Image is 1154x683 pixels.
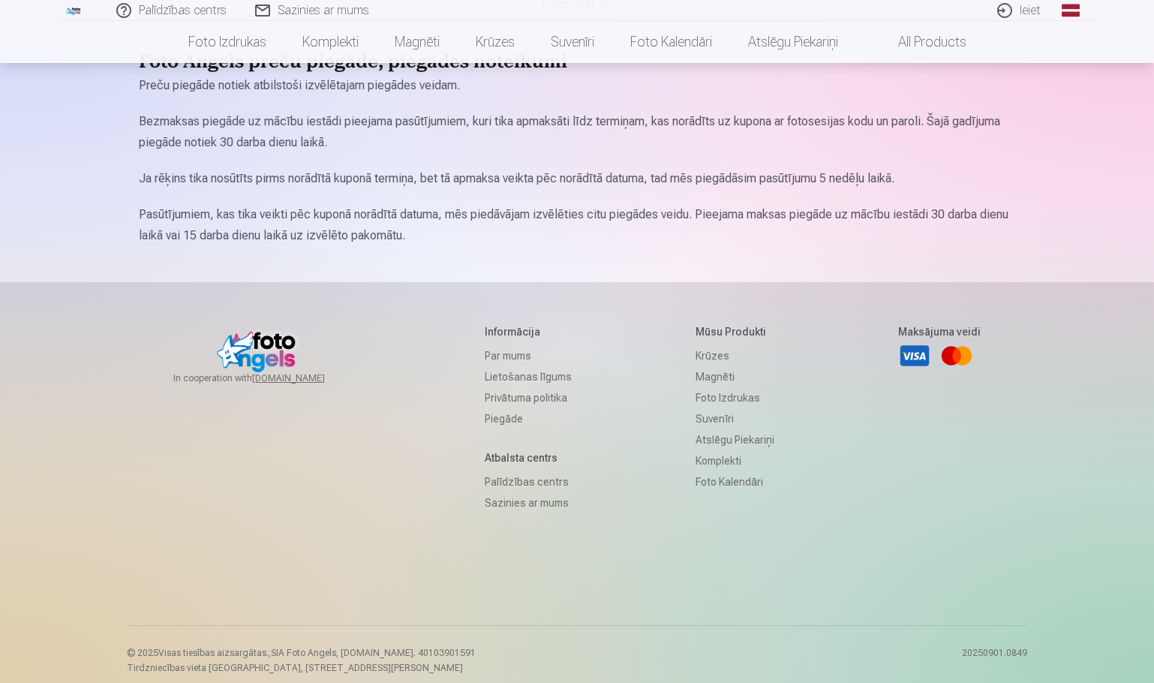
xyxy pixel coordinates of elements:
a: Magnēti [377,21,458,63]
a: Komplekti [696,450,774,471]
a: Foto izdrukas [696,387,774,408]
a: Visa [898,339,931,372]
span: SIA Foto Angels, [DOMAIN_NAME]. 40103901591 [271,648,476,658]
h5: Mūsu produkti [696,324,774,339]
a: Atslēgu piekariņi [730,21,856,63]
a: Magnēti [696,366,774,387]
a: Krūzes [696,345,774,366]
a: Krūzes [458,21,533,63]
a: Palīdzības centrs [485,471,572,492]
h2: Foto Angels preču piegāde, piegādes noteikumi [139,51,1015,75]
h5: Informācija [485,324,572,339]
p: Bezmaksas piegāde uz mācību iestādi pieejama pasūtījumiem, kuri tika apmaksāti līdz termiņam, kas... [139,111,1015,153]
p: 20250901.0849 [962,647,1027,674]
a: [DOMAIN_NAME] [252,372,361,384]
a: Sazinies ar mums [485,492,572,513]
p: Pasūtījumiem, kas tika veikti pēc kuponā norādītā datuma, mēs piedāvājam izvēlēties citu piegādes... [139,204,1015,246]
img: /fa1 [65,6,82,15]
p: Ja rēķins tika nosūtīts pirms norādītā kuponā termiņa, bet tā apmaksa veikta pēc norādītā datuma,... [139,168,1015,189]
span: In cooperation with [173,372,361,384]
a: Foto kalendāri [696,471,774,492]
a: Foto izdrukas [170,21,284,63]
a: Par mums [485,345,572,366]
p: © 2025 Visas tiesības aizsargātas. , [127,647,476,659]
a: Mastercard [940,339,973,372]
a: Suvenīri [696,408,774,429]
a: Lietošanas līgums [485,366,572,387]
a: Piegāde [485,408,572,429]
h5: Atbalsta centrs [485,450,572,465]
a: All products [856,21,984,63]
a: Komplekti [284,21,377,63]
p: Preču piegāde notiek atbilstoši izvēlētajam piegādes veidam. [139,75,1015,96]
p: Tirdzniecības vieta [GEOGRAPHIC_DATA], [STREET_ADDRESS][PERSON_NAME] [127,662,476,674]
a: Foto kalendāri [612,21,730,63]
a: Suvenīri [533,21,612,63]
a: Privātuma politika [485,387,572,408]
a: Atslēgu piekariņi [696,429,774,450]
h5: Maksājuma veidi [898,324,981,339]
